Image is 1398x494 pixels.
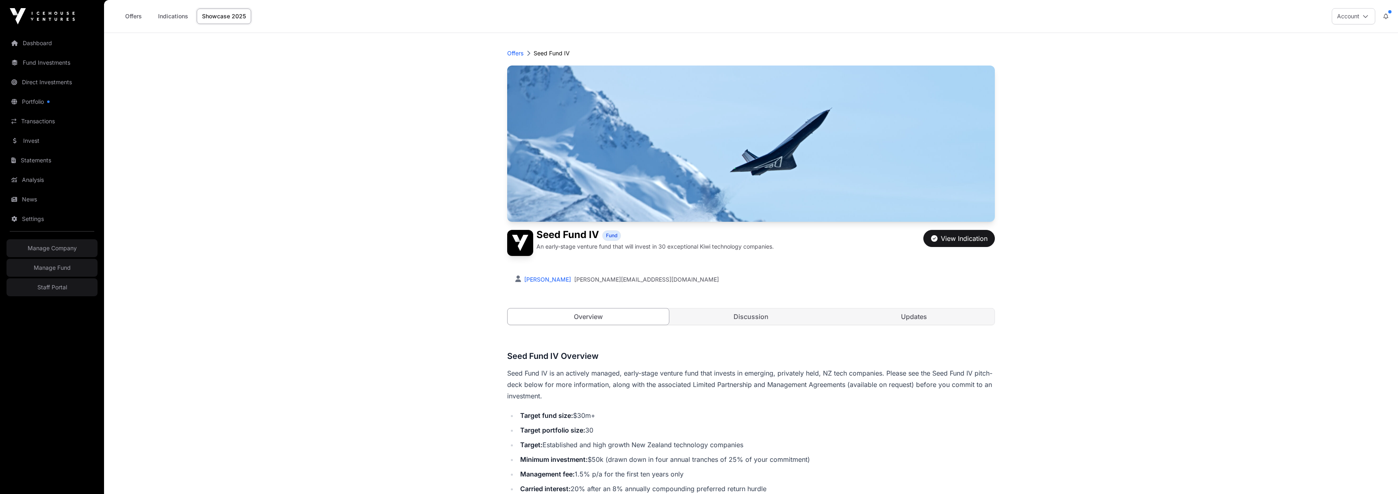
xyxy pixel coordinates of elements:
[520,426,585,434] strong: Target portfolio size:
[507,49,523,57] a: Offers
[7,278,98,296] a: Staff Portal
[520,411,573,420] strong: Target fund size:
[7,239,98,257] a: Manage Company
[518,410,995,421] li: $30m+
[508,308,994,325] nav: Tabs
[518,439,995,450] li: Established and high growth New Zealand technology companies
[518,468,995,480] li: 1.5% p/a for the first ten years only
[536,230,599,241] h1: Seed Fund IV
[153,9,193,24] a: Indications
[1357,455,1398,494] iframe: Chat Widget
[523,276,571,283] a: [PERSON_NAME]
[671,308,832,325] a: Discussion
[7,54,98,72] a: Fund Investments
[518,454,995,465] li: $50k (drawn down in four annual tranches of 25% of your commitment)
[520,470,575,478] strong: Management fee:
[507,66,995,222] img: Seed Fund IV
[197,9,251,24] a: Showcase 2025
[507,230,533,256] img: Seed Fund IV
[10,8,75,24] img: Icehouse Ventures Logo
[520,441,543,449] strong: Target:
[7,190,98,208] a: News
[520,485,571,493] strong: Carried interest:
[7,151,98,169] a: Statements
[117,9,150,24] a: Offers
[1332,8,1375,24] button: Account
[507,350,995,363] h3: Seed Fund IV Overview
[7,34,98,52] a: Dashboard
[7,132,98,150] a: Invest
[7,210,98,228] a: Settings
[931,234,988,243] div: View Indication
[7,171,98,189] a: Analysis
[606,232,617,239] span: Fund
[833,308,994,325] a: Updates
[574,275,719,284] a: [PERSON_NAME][EMAIL_ADDRESS][DOMAIN_NAME]
[7,259,98,277] a: Manage Fund
[536,243,774,251] p: An early-stage venture fund that will invest in 30 exceptional Kiwi technology companies.
[534,49,570,57] p: Seed Fund IV
[7,93,98,111] a: Portfolio
[923,230,995,247] button: View Indication
[507,308,669,325] a: Overview
[7,73,98,91] a: Direct Investments
[518,424,995,436] li: 30
[520,455,588,463] strong: Minimum investment:
[7,112,98,130] a: Transactions
[923,238,995,246] a: View Indication
[507,367,995,402] p: Seed Fund IV is an actively managed, early-stage venture fund that invests in emerging, privately...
